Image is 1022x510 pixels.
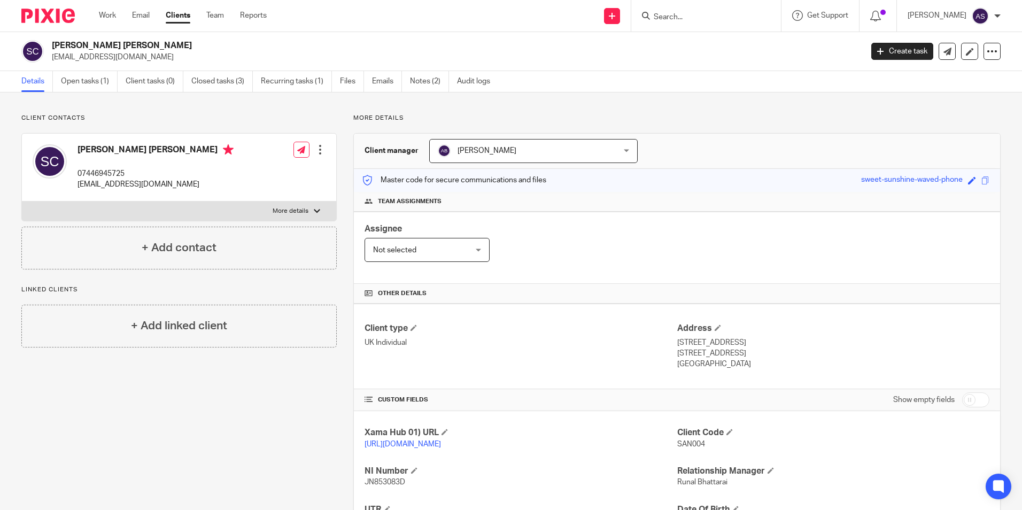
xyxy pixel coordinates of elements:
[677,478,727,486] span: Runal Bhattarai
[240,10,267,21] a: Reports
[458,147,516,154] span: [PERSON_NAME]
[52,52,855,63] p: [EMAIL_ADDRESS][DOMAIN_NAME]
[372,71,402,92] a: Emails
[126,71,183,92] a: Client tasks (0)
[21,114,337,122] p: Client contacts
[378,197,442,206] span: Team assignments
[365,145,419,156] h3: Client manager
[653,13,749,22] input: Search
[261,71,332,92] a: Recurring tasks (1)
[206,10,224,21] a: Team
[365,427,677,438] h4: Xama Hub 01) URL
[223,144,234,155] i: Primary
[908,10,966,21] p: [PERSON_NAME]
[677,348,989,359] p: [STREET_ADDRESS]
[142,239,216,256] h4: + Add contact
[365,441,441,448] a: [URL][DOMAIN_NAME]
[99,10,116,21] a: Work
[861,174,963,187] div: sweet-sunshine-waved-phone
[365,466,677,477] h4: NI Number
[33,144,67,179] img: svg%3E
[21,285,337,294] p: Linked clients
[78,144,234,158] h4: [PERSON_NAME] [PERSON_NAME]
[273,207,308,215] p: More details
[373,246,416,254] span: Not selected
[677,427,989,438] h4: Client Code
[365,478,405,486] span: JN853083D
[61,71,118,92] a: Open tasks (1)
[365,225,402,233] span: Assignee
[807,12,848,19] span: Get Support
[21,71,53,92] a: Details
[52,40,694,51] h2: [PERSON_NAME] [PERSON_NAME]
[893,395,955,405] label: Show empty fields
[166,10,190,21] a: Clients
[677,441,705,448] span: SAN004
[365,323,677,334] h4: Client type
[78,179,234,190] p: [EMAIL_ADDRESS][DOMAIN_NAME]
[438,144,451,157] img: svg%3E
[191,71,253,92] a: Closed tasks (3)
[340,71,364,92] a: Files
[353,114,1001,122] p: More details
[21,40,44,63] img: svg%3E
[21,9,75,23] img: Pixie
[677,359,989,369] p: [GEOGRAPHIC_DATA]
[365,396,677,404] h4: CUSTOM FIELDS
[362,175,546,186] p: Master code for secure communications and files
[410,71,449,92] a: Notes (2)
[457,71,498,92] a: Audit logs
[677,337,989,348] p: [STREET_ADDRESS]
[78,168,234,179] p: 07446945725
[378,289,427,298] span: Other details
[677,466,989,477] h4: Relationship Manager
[131,318,227,334] h4: + Add linked client
[132,10,150,21] a: Email
[365,337,677,348] p: UK Individual
[871,43,933,60] a: Create task
[972,7,989,25] img: svg%3E
[677,323,989,334] h4: Address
